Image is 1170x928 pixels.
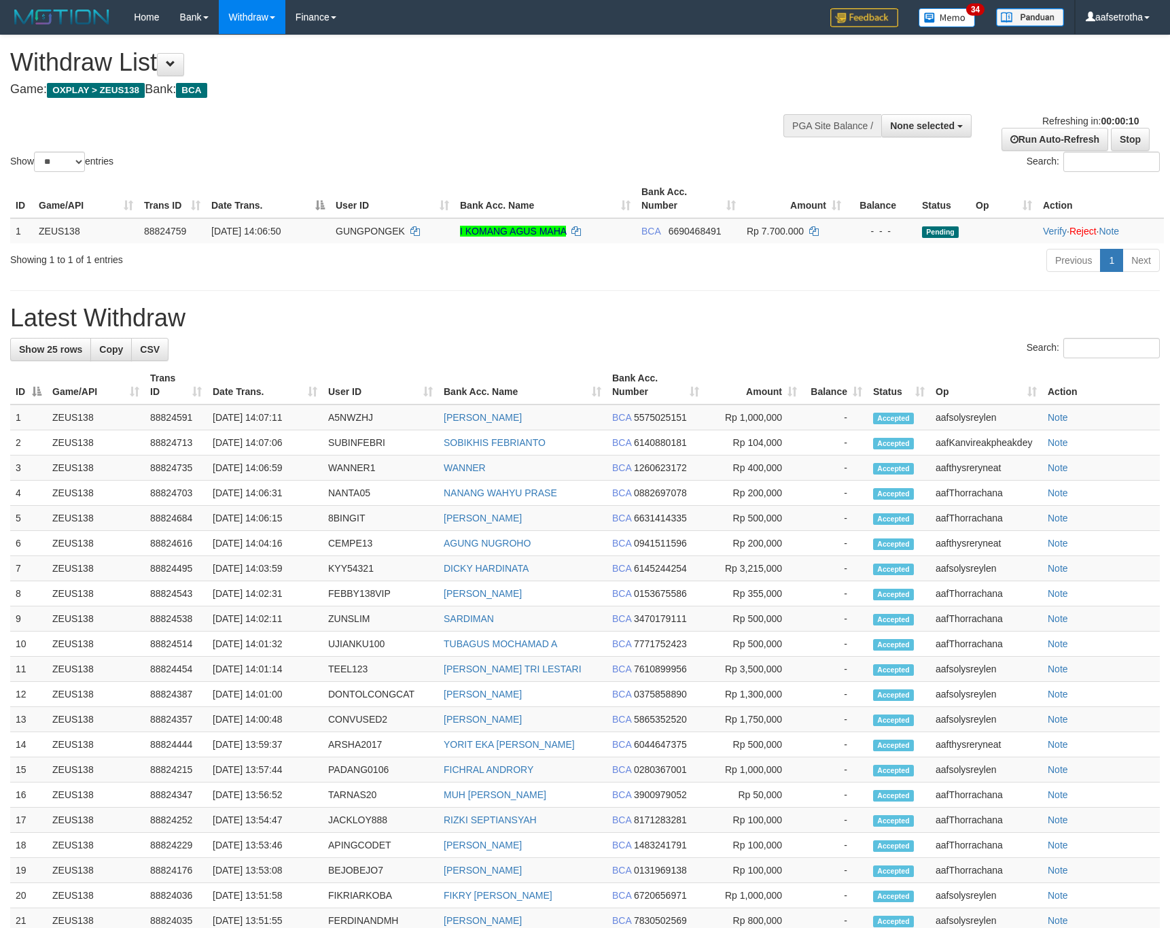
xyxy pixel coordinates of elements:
[145,682,207,707] td: 88824387
[323,405,438,430] td: A5NWZHJ
[1048,840,1068,850] a: Note
[705,481,802,506] td: Rp 200,000
[207,481,323,506] td: [DATE] 14:06:31
[1122,249,1160,272] a: Next
[802,783,868,808] td: -
[634,689,687,700] span: Copy 0375858890 to clipboard
[1099,226,1119,237] a: Note
[930,581,1042,606] td: aafThorrachana
[34,152,85,172] select: Showentries
[930,430,1042,456] td: aafKanvireakpheakdey
[1048,563,1068,574] a: Note
[634,613,687,624] span: Copy 3470179111 to clipboard
[207,732,323,757] td: [DATE] 13:59:37
[705,606,802,632] td: Rp 500,000
[10,405,47,430] td: 1
[10,732,47,757] td: 14
[873,589,914,600] span: Accepted
[930,682,1042,707] td: aafsolysreylen
[10,757,47,783] td: 15
[612,487,631,498] span: BCA
[612,563,631,574] span: BCA
[323,531,438,556] td: CEMPE13
[10,606,47,632] td: 9
[634,513,687,523] span: Copy 6631414335 to clipboard
[636,179,741,218] th: Bank Acc. Number: activate to sort column ascending
[930,556,1042,581] td: aafsolysreylen
[444,613,494,624] a: SARDIMAN
[145,430,207,456] td: 88824713
[10,366,47,405] th: ID: activate to sort column descending
[47,405,145,430] td: ZEUS138
[705,783,802,808] td: Rp 50,000
[1027,152,1160,172] label: Search:
[211,226,281,237] span: [DATE] 14:06:50
[890,120,955,131] span: None selected
[47,506,145,531] td: ZEUS138
[176,83,207,98] span: BCA
[207,682,323,707] td: [DATE] 14:01:00
[612,638,631,649] span: BCA
[802,366,868,405] th: Balance: activate to sort column ascending
[207,531,323,556] td: [DATE] 14:04:16
[207,556,323,581] td: [DATE] 14:03:59
[460,226,566,237] a: I KOMANG AGUS MAHA
[10,632,47,657] td: 10
[612,739,631,750] span: BCA
[47,366,145,405] th: Game/API: activate to sort column ascending
[1043,226,1067,237] a: Verify
[802,456,868,481] td: -
[207,581,323,606] td: [DATE] 14:02:31
[634,538,687,549] span: Copy 0941511596 to clipboard
[47,757,145,783] td: ZEUS138
[747,226,804,237] span: Rp 7.700.000
[802,481,868,506] td: -
[145,606,207,632] td: 88824538
[131,338,169,361] a: CSV
[802,430,868,456] td: -
[612,412,631,423] span: BCA
[10,808,47,833] td: 17
[1048,638,1068,649] a: Note
[323,481,438,506] td: NANTA05
[634,814,687,825] span: Copy 8171283281 to clipboard
[33,218,139,243] td: ZEUS138
[641,226,660,237] span: BCA
[1048,487,1068,498] a: Note
[323,430,438,456] td: SUBINFEBRI
[47,707,145,732] td: ZEUS138
[612,588,631,599] span: BCA
[1048,739,1068,750] a: Note
[1048,915,1068,926] a: Note
[33,179,139,218] th: Game/API: activate to sort column ascending
[1048,437,1068,448] a: Note
[830,8,898,27] img: Feedback.jpg
[1048,689,1068,700] a: Note
[919,8,976,27] img: Button%20Memo.svg
[612,814,631,825] span: BCA
[930,506,1042,531] td: aafThorrachana
[323,606,438,632] td: ZUNSLIM
[47,456,145,481] td: ZEUS138
[705,632,802,657] td: Rp 500,000
[705,657,802,682] td: Rp 3,500,000
[1048,664,1068,674] a: Note
[207,456,323,481] td: [DATE] 14:06:59
[207,430,323,456] td: [DATE] 14:07:06
[802,606,868,632] td: -
[207,405,323,430] td: [DATE] 14:07:11
[47,556,145,581] td: ZEUS138
[444,739,575,750] a: YORIT EKA [PERSON_NAME]
[612,538,631,549] span: BCA
[634,462,687,473] span: Copy 1260623172 to clipboard
[323,757,438,783] td: PADANG0106
[444,789,546,800] a: MUH [PERSON_NAME]
[47,606,145,632] td: ZEUS138
[47,682,145,707] td: ZEUS138
[612,462,631,473] span: BCA
[47,657,145,682] td: ZEUS138
[47,430,145,456] td: ZEUS138
[705,430,802,456] td: Rp 104,000
[612,613,631,624] span: BCA
[930,707,1042,732] td: aafsolysreylen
